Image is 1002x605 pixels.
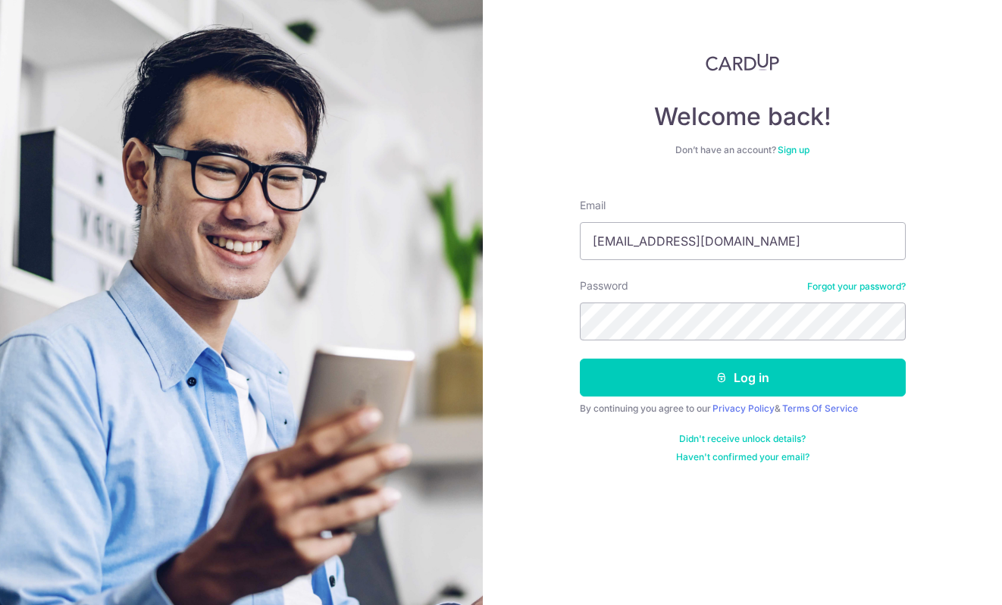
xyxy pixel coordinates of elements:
[807,281,906,293] a: Forgot your password?
[676,451,809,463] a: Haven't confirmed your email?
[580,144,906,156] div: Don’t have an account?
[778,144,809,155] a: Sign up
[706,53,780,71] img: CardUp Logo
[580,102,906,132] h4: Welcome back!
[712,403,775,414] a: Privacy Policy
[580,359,906,397] button: Log in
[679,433,806,445] a: Didn't receive unlock details?
[580,278,628,293] label: Password
[580,403,906,415] div: By continuing you agree to our &
[782,403,858,414] a: Terms Of Service
[580,222,906,260] input: Enter your Email
[580,198,606,213] label: Email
